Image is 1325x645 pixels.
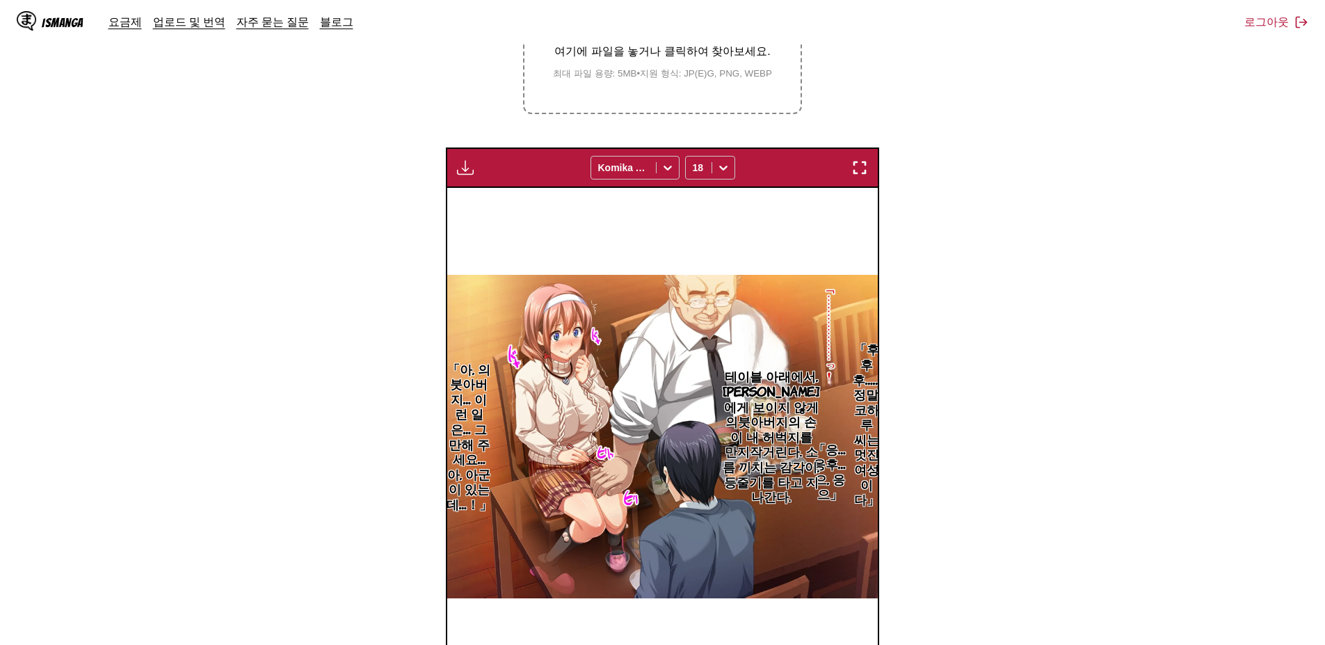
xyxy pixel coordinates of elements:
a: 요금제 [109,15,142,29]
button: 로그아웃 [1244,15,1308,30]
img: Sign out [1294,15,1308,29]
img: Manga Panel [447,275,878,598]
p: 여기에 파일을 놓거나 클릭하여 찾아보세요. [542,45,783,59]
a: IsManga LogoIsManga [17,11,109,33]
img: IsManga Logo [17,11,36,31]
a: 업로드 및 번역 [153,15,225,29]
p: 「아, 의붓아버지… 이런 일은… 그만해 주세요… 아, 아군이 있는데…！」 [444,358,495,514]
p: 「후후후……정말, 코하루 씨는 멋진 여성이다」 [850,338,883,509]
img: Enter fullscreen [851,159,868,176]
a: 블로그 [320,15,353,29]
a: 자주 묻는 질문 [236,15,309,29]
p: 테이블 아래에서, [PERSON_NAME]에게 보이지 않게 의붓아버지의 손이 내 허벅지를 만지작거린다. 소름 끼치는 감각이, 등줄기를 타고 지나간다. [720,365,822,506]
small: 최대 파일 용량: 5MB • 지원 형식: JP(E)G, PNG, WEBP [542,67,783,80]
p: 「응…응후…으, 응으」 [810,438,849,504]
img: Download translated images [457,159,474,176]
div: IsManga [42,16,83,29]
